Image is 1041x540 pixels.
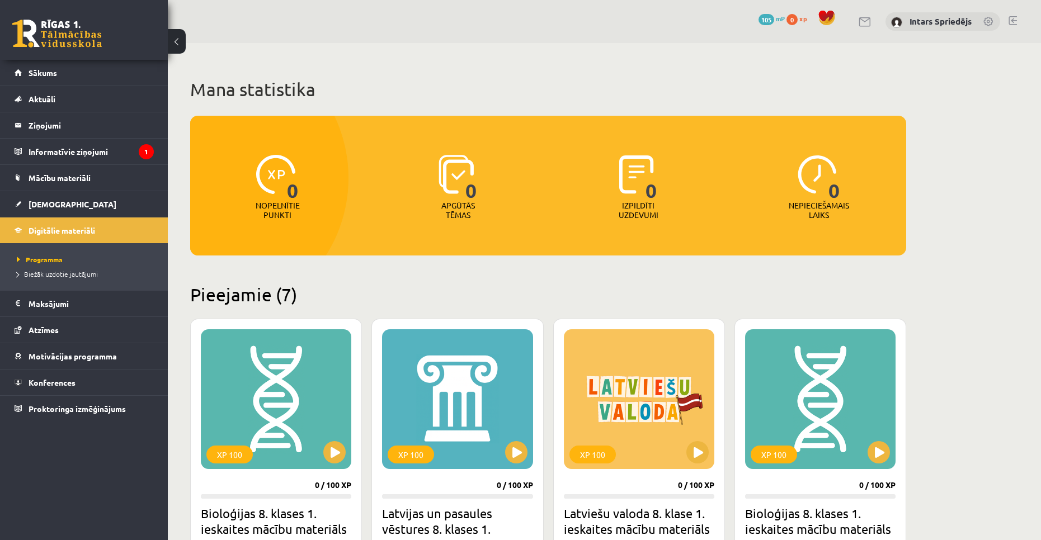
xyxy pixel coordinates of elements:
p: Nopelnītie punkti [256,201,300,220]
img: icon-xp-0682a9bc20223a9ccc6f5883a126b849a74cddfe5390d2b41b4391c66f2066e7.svg [256,155,295,194]
a: Rīgas 1. Tālmācības vidusskola [12,20,102,48]
img: Intars Spriedējs [891,17,902,28]
p: Apgūtās tēmas [436,201,480,220]
a: Biežāk uzdotie jautājumi [17,269,157,279]
a: Maksājumi [15,291,154,316]
div: XP 100 [569,446,616,463]
span: Biežāk uzdotie jautājumi [17,269,98,278]
img: icon-completed-tasks-ad58ae20a441b2904462921112bc710f1caf180af7a3daa7317a5a94f2d26646.svg [619,155,654,194]
span: 0 [786,14,798,25]
a: [DEMOGRAPHIC_DATA] [15,191,154,217]
h1: Mana statistika [190,78,906,101]
a: Aktuāli [15,86,154,112]
div: XP 100 [751,446,797,463]
img: icon-learned-topics-4a711ccc23c960034f471b6e78daf4a3bad4a20eaf4de84257b87e66633f6470.svg [439,155,474,194]
h2: Bioloģijas 8. klases 1. ieskaites mācību materiāls [745,505,896,537]
span: [DEMOGRAPHIC_DATA] [29,199,116,209]
a: Motivācijas programma [15,343,154,369]
div: XP 100 [206,446,253,463]
span: Konferences [29,377,76,387]
a: Mācību materiāli [15,165,154,191]
span: Aktuāli [29,94,55,104]
span: Atzīmes [29,325,59,335]
span: mP [776,14,785,23]
div: XP 100 [388,446,434,463]
span: Programma [17,255,63,264]
a: Informatīvie ziņojumi1 [15,139,154,164]
a: Konferences [15,370,154,395]
span: Digitālie materiāli [29,225,95,235]
span: Sākums [29,68,57,78]
a: Programma [17,254,157,264]
h2: Pieejamie (7) [190,283,906,305]
p: Izpildīti uzdevumi [616,201,660,220]
a: Proktoringa izmēģinājums [15,396,154,421]
span: 0 [287,155,299,201]
a: Sākums [15,60,154,86]
span: 0 [646,155,657,201]
span: 105 [759,14,774,25]
legend: Maksājumi [29,291,154,316]
a: Atzīmes [15,317,154,343]
p: Nepieciešamais laiks [789,201,849,220]
span: Mācību materiāli [29,173,91,183]
a: Digitālie materiāli [15,217,154,243]
legend: Informatīvie ziņojumi [29,139,154,164]
legend: Ziņojumi [29,112,154,138]
span: 0 [465,155,477,201]
img: icon-clock-7be60019b62300814b6bd22b8e044499b485619524d84068768e800edab66f18.svg [798,155,837,194]
a: 0 xp [786,14,812,23]
a: Intars Spriedējs [910,16,972,27]
span: Proktoringa izmēģinājums [29,404,126,414]
i: 1 [139,144,154,159]
a: 105 mP [759,14,785,23]
h2: Latviešu valoda 8. klase 1. ieskaites mācību materiāls [564,505,714,537]
span: xp [799,14,807,23]
span: 0 [828,155,840,201]
a: Ziņojumi [15,112,154,138]
span: Motivācijas programma [29,351,117,361]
